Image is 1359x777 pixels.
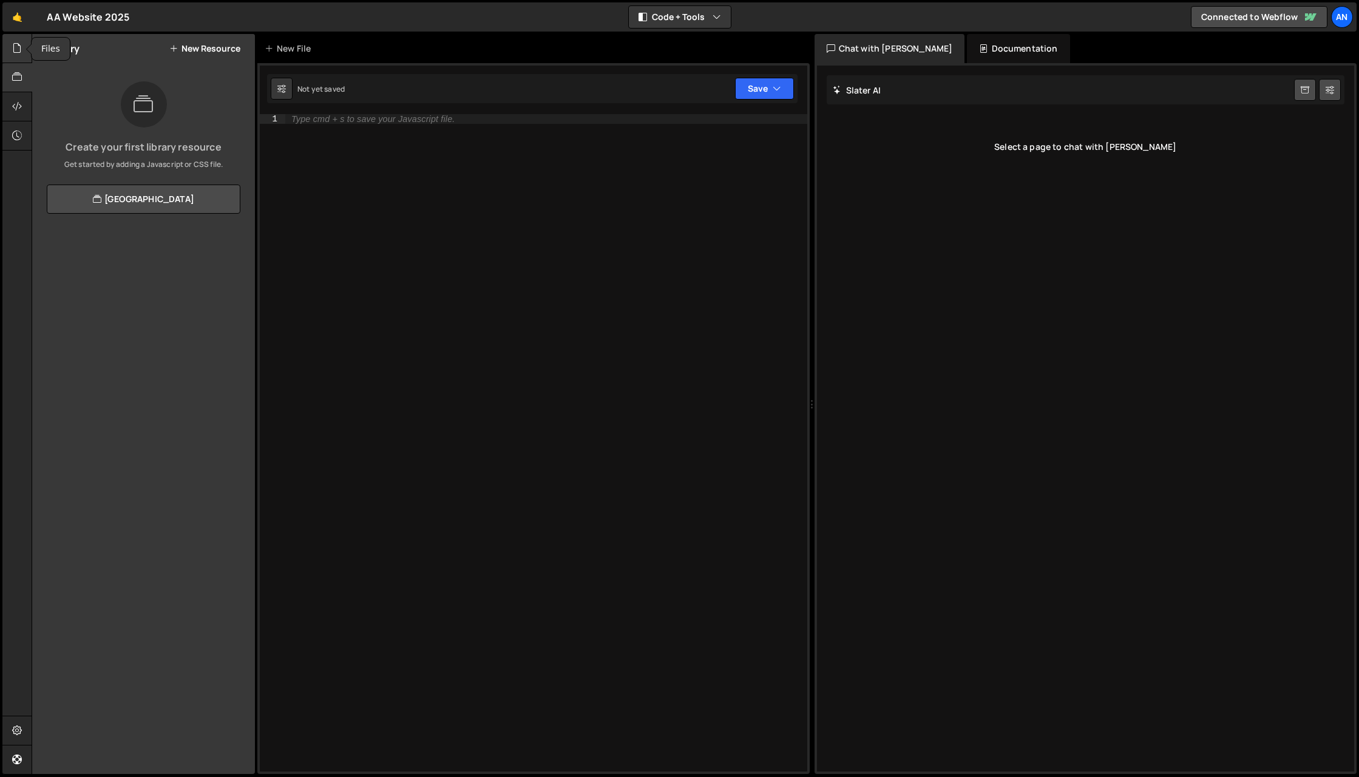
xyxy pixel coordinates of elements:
[42,142,245,152] h3: Create your first library resource
[827,123,1345,171] div: Select a page to chat with [PERSON_NAME]
[47,10,129,24] div: AA Website 2025
[629,6,731,28] button: Code + Tools
[265,42,316,55] div: New File
[1191,6,1327,28] a: Connected to Webflow
[169,44,240,53] button: New Resource
[47,185,240,214] a: [GEOGRAPHIC_DATA]
[735,78,794,100] button: Save
[32,38,70,60] div: Files
[1331,6,1353,28] a: An
[291,115,455,123] div: Type cmd + s to save your Javascript file.
[833,84,881,96] h2: Slater AI
[815,34,965,63] div: Chat with [PERSON_NAME]
[260,114,285,124] div: 1
[2,2,32,32] a: 🤙
[42,159,245,170] p: Get started by adding a Javascript or CSS file.
[297,84,345,94] div: Not yet saved
[967,34,1069,63] div: Documentation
